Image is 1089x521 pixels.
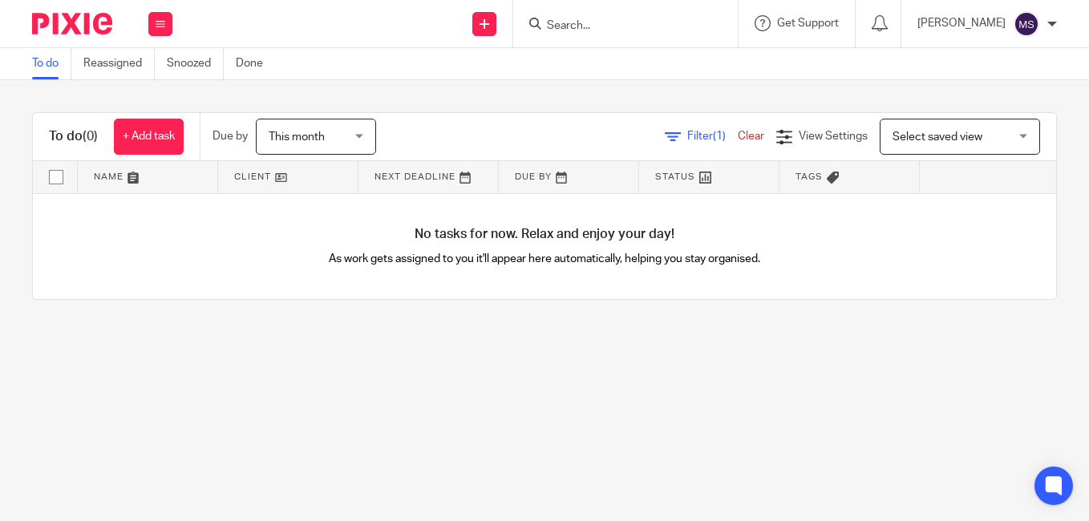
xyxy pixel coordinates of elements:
[114,119,184,155] a: + Add task
[32,13,112,34] img: Pixie
[32,48,71,79] a: To do
[236,48,275,79] a: Done
[167,48,224,79] a: Snoozed
[917,15,1006,31] p: [PERSON_NAME]
[289,251,800,267] p: As work gets assigned to you it'll appear here automatically, helping you stay organised.
[33,226,1056,243] h4: No tasks for now. Relax and enjoy your day!
[269,131,325,143] span: This month
[545,19,690,34] input: Search
[49,128,98,145] h1: To do
[83,48,155,79] a: Reassigned
[1014,11,1039,37] img: svg%3E
[738,131,764,142] a: Clear
[777,18,839,29] span: Get Support
[213,128,248,144] p: Due by
[795,172,823,181] span: Tags
[893,131,982,143] span: Select saved view
[687,131,738,142] span: Filter
[799,131,868,142] span: View Settings
[83,130,98,143] span: (0)
[713,131,726,142] span: (1)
